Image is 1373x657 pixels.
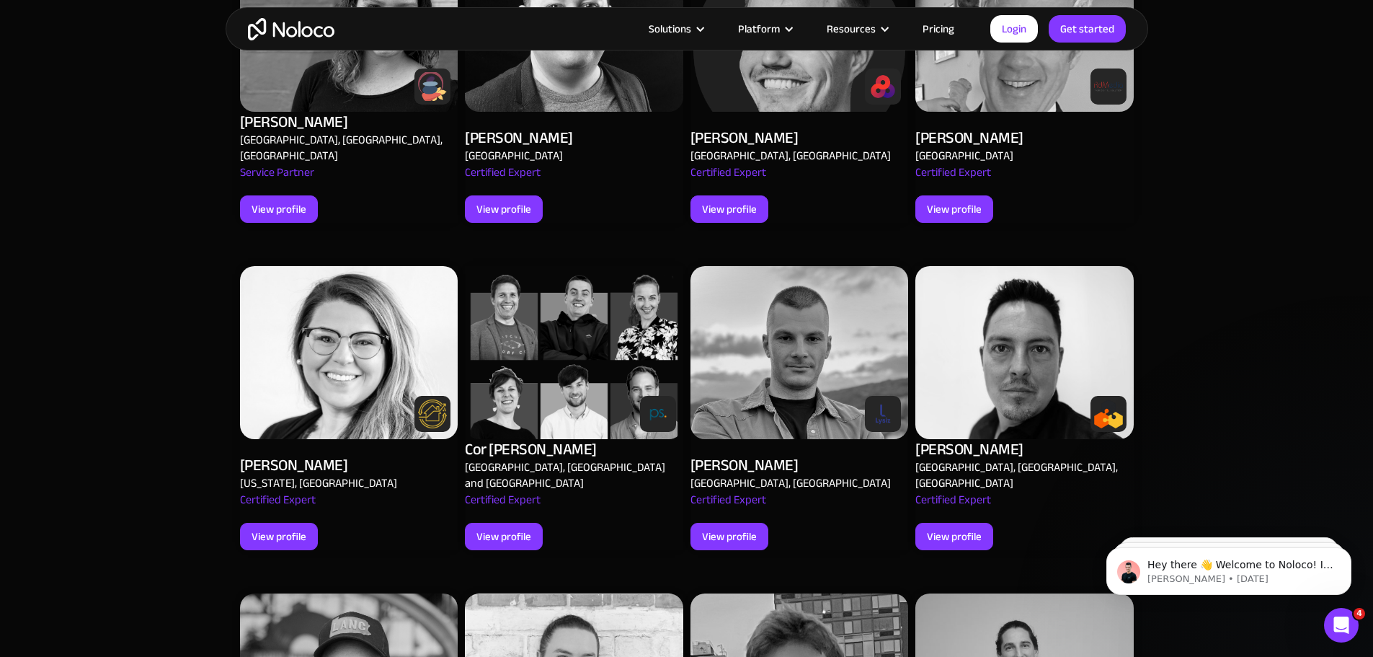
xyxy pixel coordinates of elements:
[690,128,799,148] div: [PERSON_NAME]
[915,439,1023,459] div: [PERSON_NAME]
[690,491,766,523] div: Certified Expert
[465,128,573,148] div: [PERSON_NAME]
[690,248,909,568] a: Alex Vyshnevskiy - Noloco app builder Expert[PERSON_NAME][GEOGRAPHIC_DATA], [GEOGRAPHIC_DATA]Cert...
[1085,517,1373,618] iframe: Intercom notifications message
[465,248,683,568] a: Alex Vyshnevskiy - Noloco app builder ExpertCor [PERSON_NAME][GEOGRAPHIC_DATA], [GEOGRAPHIC_DATA]...
[240,132,451,164] div: [GEOGRAPHIC_DATA], [GEOGRAPHIC_DATA], [GEOGRAPHIC_DATA]
[465,266,683,439] img: Alex Vyshnevskiy - Noloco app builder Expert
[465,164,541,195] div: Certified Expert
[702,527,757,546] div: View profile
[905,19,972,38] a: Pricing
[240,475,397,491] div: [US_STATE], [GEOGRAPHIC_DATA]
[649,19,691,38] div: Solutions
[690,148,891,164] div: [GEOGRAPHIC_DATA], [GEOGRAPHIC_DATA]
[476,527,531,546] div: View profile
[240,248,458,568] a: Alex Vyshnevskiy - Noloco app builder Expert[PERSON_NAME][US_STATE], [GEOGRAPHIC_DATA]Certified E...
[690,455,799,475] div: [PERSON_NAME]
[252,200,306,219] div: View profile
[915,459,1127,491] div: [GEOGRAPHIC_DATA], [GEOGRAPHIC_DATA], [GEOGRAPHIC_DATA]
[465,459,676,491] div: [GEOGRAPHIC_DATA], [GEOGRAPHIC_DATA] and [GEOGRAPHIC_DATA]
[465,439,597,459] div: Cor [PERSON_NAME]
[927,200,982,219] div: View profile
[720,19,809,38] div: Platform
[690,164,766,195] div: Certified Expert
[476,200,531,219] div: View profile
[915,148,1013,164] div: [GEOGRAPHIC_DATA]
[738,19,780,38] div: Platform
[915,128,1023,148] div: [PERSON_NAME]
[927,527,982,546] div: View profile
[1354,608,1365,619] span: 4
[915,248,1134,568] a: Alex Vyshnevskiy - Noloco app builder Expert[PERSON_NAME][GEOGRAPHIC_DATA], [GEOGRAPHIC_DATA], [G...
[240,266,458,439] img: Alex Vyshnevskiy - Noloco app builder Expert
[240,455,348,475] div: [PERSON_NAME]
[915,491,991,523] div: Certified Expert
[809,19,905,38] div: Resources
[915,164,991,195] div: Certified Expert
[631,19,720,38] div: Solutions
[690,475,891,491] div: [GEOGRAPHIC_DATA], [GEOGRAPHIC_DATA]
[690,266,909,439] img: Alex Vyshnevskiy - Noloco app builder Expert
[990,15,1038,43] a: Login
[1049,15,1126,43] a: Get started
[827,19,876,38] div: Resources
[240,164,314,195] div: Service Partner
[240,491,316,523] div: Certified Expert
[240,112,348,132] div: [PERSON_NAME]
[1324,608,1359,643] iframe: Intercom live chat
[465,491,541,523] div: Certified Expert
[252,527,306,546] div: View profile
[915,266,1134,439] img: Alex Vyshnevskiy - Noloco app builder Expert
[702,200,757,219] div: View profile
[465,148,563,164] div: [GEOGRAPHIC_DATA]
[248,18,334,40] a: home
